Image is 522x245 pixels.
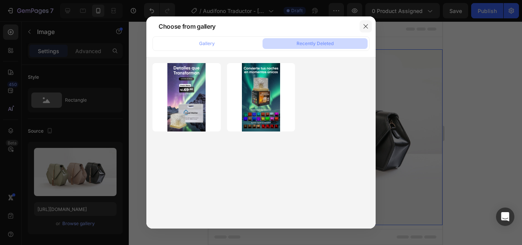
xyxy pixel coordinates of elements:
[154,38,259,49] button: Gallery
[263,38,368,49] button: Recently Deleted
[297,40,334,47] div: Recently Deleted
[159,22,216,31] div: Choose from gallery
[10,17,26,24] div: Image
[242,63,280,131] img: image
[167,63,206,131] img: image
[496,208,514,226] div: Open Intercom Messenger
[84,4,117,11] span: Mobile ( 613 px)
[199,40,215,47] div: Gallery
